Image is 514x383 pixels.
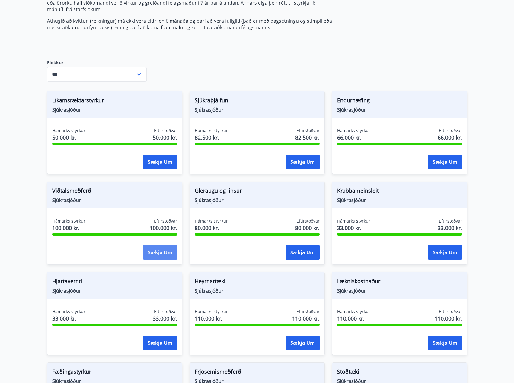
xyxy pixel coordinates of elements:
[295,224,320,232] span: 80.000 kr.
[52,187,177,197] span: Viðtalsmeðferð
[52,128,85,134] span: Hámarks styrkur
[296,309,320,315] span: Eftirstöðvar
[52,277,177,287] span: Hjartavernd
[195,197,320,204] span: Sjúkrasjóður
[337,277,462,287] span: Lækniskostnaður
[286,336,320,350] button: Sækja um
[153,134,177,141] span: 50.000 kr.
[195,134,228,141] span: 82.500 kr.
[337,134,370,141] span: 66.000 kr.
[195,277,320,287] span: Heyrnartæki
[337,96,462,106] span: Endurhæfing
[52,218,85,224] span: Hámarks styrkur
[337,287,462,294] span: Sjúkrasjóður
[292,315,320,322] span: 110.000 kr.
[195,218,228,224] span: Hámarks styrkur
[195,96,320,106] span: Sjúkraþjálfun
[337,309,370,315] span: Hámarks styrkur
[296,128,320,134] span: Eftirstöðvar
[195,187,320,197] span: Gleraugu og linsur
[52,309,85,315] span: Hámarks styrkur
[296,218,320,224] span: Eftirstöðvar
[195,224,228,232] span: 80.000 kr.
[153,315,177,322] span: 33.000 kr.
[47,17,332,31] p: Athugið að kvittun (reikningur) má ekki vera eldri en 6 mánaða og þarf að vera fullgild (það er m...
[195,287,320,294] span: Sjúkrasjóður
[435,315,462,322] span: 110.000 kr.
[286,155,320,169] button: Sækja um
[52,315,85,322] span: 33.000 kr.
[52,134,85,141] span: 50.000 kr.
[438,134,462,141] span: 66.000 kr.
[52,224,85,232] span: 100.000 kr.
[47,60,147,66] label: Flokkur
[439,309,462,315] span: Eftirstöðvar
[438,224,462,232] span: 33.000 kr.
[337,128,370,134] span: Hámarks styrkur
[195,309,228,315] span: Hámarks styrkur
[337,368,462,378] span: Stoðtæki
[52,96,177,106] span: Líkamsræktarstyrkur
[143,155,177,169] button: Sækja um
[337,224,370,232] span: 33.000 kr.
[52,368,177,378] span: Fæðingastyrkur
[52,197,177,204] span: Sjúkrasjóður
[439,128,462,134] span: Eftirstöðvar
[337,315,370,322] span: 110.000 kr.
[337,197,462,204] span: Sjúkrasjóður
[143,245,177,260] button: Sækja um
[52,287,177,294] span: Sjúkrasjóður
[150,224,177,232] span: 100.000 kr.
[195,315,228,322] span: 110.000 kr.
[195,106,320,113] span: Sjúkrasjóður
[428,336,462,350] button: Sækja um
[439,218,462,224] span: Eftirstöðvar
[337,106,462,113] span: Sjúkrasjóður
[154,128,177,134] span: Eftirstöðvar
[428,245,462,260] button: Sækja um
[337,187,462,197] span: Krabbameinsleit
[295,134,320,141] span: 82.500 kr.
[154,309,177,315] span: Eftirstöðvar
[286,245,320,260] button: Sækja um
[154,218,177,224] span: Eftirstöðvar
[52,106,177,113] span: Sjúkrasjóður
[195,368,320,378] span: Frjósemismeðferð
[143,336,177,350] button: Sækja um
[428,155,462,169] button: Sækja um
[195,128,228,134] span: Hámarks styrkur
[337,218,370,224] span: Hámarks styrkur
